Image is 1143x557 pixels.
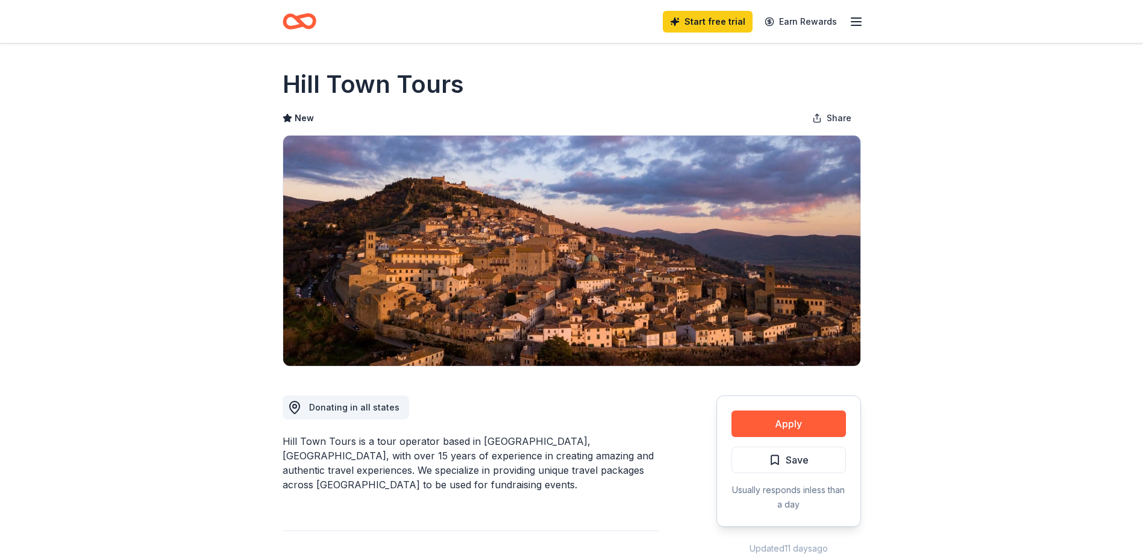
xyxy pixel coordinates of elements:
[295,111,314,125] span: New
[663,11,753,33] a: Start free trial
[731,447,846,473] button: Save
[757,11,844,33] a: Earn Rewards
[283,434,659,492] div: Hill Town Tours is a tour operator based in [GEOGRAPHIC_DATA], [GEOGRAPHIC_DATA], with over 15 ye...
[309,402,399,412] span: Donating in all states
[283,136,860,366] img: Image for Hill Town Tours
[803,106,861,130] button: Share
[786,452,809,468] span: Save
[283,68,464,101] h1: Hill Town Tours
[283,7,316,36] a: Home
[731,411,846,437] button: Apply
[716,541,861,556] div: Updated 11 days ago
[827,111,851,125] span: Share
[731,483,846,512] div: Usually responds in less than a day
